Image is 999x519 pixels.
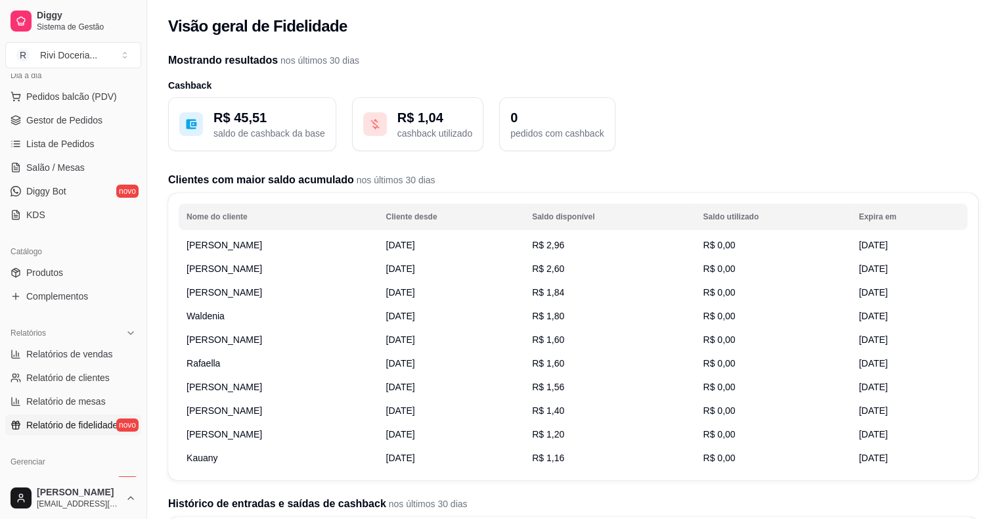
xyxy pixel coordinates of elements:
span: R$ 0,00 [703,287,735,298]
th: Saldo disponível [524,204,695,230]
span: Diggy Bot [26,185,66,198]
span: Produtos [26,266,63,279]
span: [DATE] [858,311,887,321]
span: Relatório de clientes [26,371,110,384]
span: Diggy [37,10,136,22]
div: Dia a dia [5,65,141,86]
p: R$ 45,51 [213,108,325,127]
span: [DATE] [858,287,887,298]
span: [EMAIL_ADDRESS][DOMAIN_NAME] [37,499,120,509]
th: Saldo utilizado [695,204,851,230]
th: Cliente desde [378,204,525,230]
button: [PERSON_NAME][EMAIL_ADDRESS][DOMAIN_NAME] [5,482,141,514]
h2: Mostrando resultados [168,53,978,68]
p: 0 [510,108,604,127]
span: Relatórios de vendas [26,348,113,361]
span: [DATE] [858,358,887,369]
span: [DATE] [858,334,887,345]
span: KDS [26,208,45,221]
span: [DATE] [858,240,887,250]
a: DiggySistema de Gestão [5,5,141,37]
a: Salão / Mesas [5,157,141,178]
span: Relatórios [11,328,46,338]
span: R$ 0,00 [703,311,735,321]
div: Catálogo [5,241,141,262]
span: Relatório de mesas [26,395,106,408]
span: R$ 1,56 [532,382,564,392]
span: R$ 1,16 [532,453,564,463]
span: Entregadores [26,476,81,489]
button: R$ 1,04cashback utilizado [352,97,483,151]
h3: Cashback [168,79,978,92]
span: [DATE] [386,429,415,440]
span: R$ 0,00 [703,334,735,345]
span: [DATE] [858,405,887,416]
div: Gerenciar [5,451,141,472]
span: Waldenia [187,311,225,321]
span: Complementos [26,290,88,303]
span: [PERSON_NAME] [187,382,262,392]
th: Nome do cliente [179,204,378,230]
span: [DATE] [858,382,887,392]
span: [DATE] [386,311,415,321]
span: R$ 0,00 [703,453,735,463]
h2: Clientes com maior saldo acumulado [168,172,978,188]
button: Pedidos balcão (PDV) [5,86,141,107]
a: Relatório de fidelidadenovo [5,415,141,436]
span: Salão / Mesas [26,161,85,174]
span: R$ 0,00 [703,240,735,250]
span: R$ 1,60 [532,358,564,369]
span: [DATE] [858,263,887,274]
span: [DATE] [386,263,415,274]
h2: Visão geral de Fidelidade [168,16,347,37]
span: R [16,49,30,62]
span: [PERSON_NAME] [187,263,262,274]
span: [DATE] [386,334,415,345]
p: pedidos com cashback [510,127,604,140]
span: [DATE] [386,358,415,369]
a: Lista de Pedidos [5,133,141,154]
span: R$ 2,96 [532,240,564,250]
span: Lista de Pedidos [26,137,95,150]
span: [DATE] [386,453,415,463]
span: [DATE] [386,240,415,250]
a: Relatórios de vendas [5,344,141,365]
span: Gestor de Pedidos [26,114,102,127]
span: R$ 0,00 [703,358,735,369]
span: nos últimos 30 dias [354,175,435,185]
span: [PERSON_NAME] [187,334,262,345]
a: Produtos [5,262,141,283]
span: [DATE] [386,382,415,392]
span: R$ 0,00 [703,382,735,392]
span: R$ 1,20 [532,429,564,440]
span: R$ 0,00 [703,429,735,440]
button: Select a team [5,42,141,68]
span: R$ 1,84 [532,287,564,298]
span: [DATE] [858,429,887,440]
span: R$ 1,80 [532,311,564,321]
span: [PERSON_NAME] [187,405,262,416]
span: R$ 0,00 [703,405,735,416]
span: R$ 1,60 [532,334,564,345]
span: [PERSON_NAME] [37,487,120,499]
a: Relatório de clientes [5,367,141,388]
p: cashback utilizado [397,127,472,140]
span: Pedidos balcão (PDV) [26,90,117,103]
a: Complementos [5,286,141,307]
span: [DATE] [386,405,415,416]
span: nos últimos 30 dias [278,55,359,66]
span: R$ 0,00 [703,263,735,274]
a: Diggy Botnovo [5,181,141,202]
div: Rivi Doceria ... [40,49,97,62]
span: Kauany [187,453,217,463]
span: Relatório de fidelidade [26,418,118,432]
h2: Histórico de entradas e saídas de cashback [168,496,978,512]
a: Gestor de Pedidos [5,110,141,131]
span: [PERSON_NAME] [187,240,262,250]
span: R$ 1,40 [532,405,564,416]
span: Rafaella [187,358,220,369]
th: Expira em [851,204,967,230]
a: KDS [5,204,141,225]
span: [PERSON_NAME] [187,429,262,440]
p: R$ 1,04 [397,108,472,127]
